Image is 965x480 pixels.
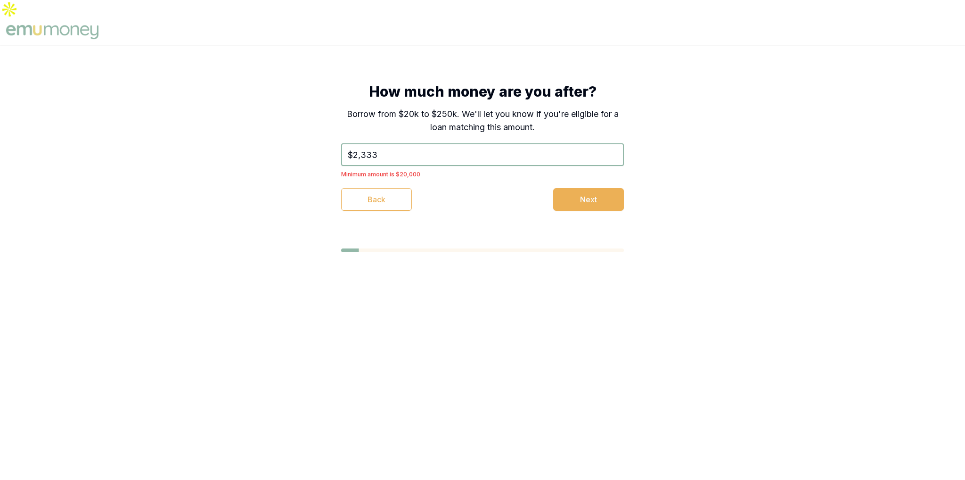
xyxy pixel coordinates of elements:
button: Back [341,188,412,211]
button: Next [553,188,624,211]
img: Emu Money [4,23,101,41]
p: Borrow from $20k to $250k. We'll let you know if you're eligible for a loan matching this amount. [341,108,624,134]
p: Minimum amount is $20,000 [341,170,624,179]
h1: How much money are you after? [341,83,624,100]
